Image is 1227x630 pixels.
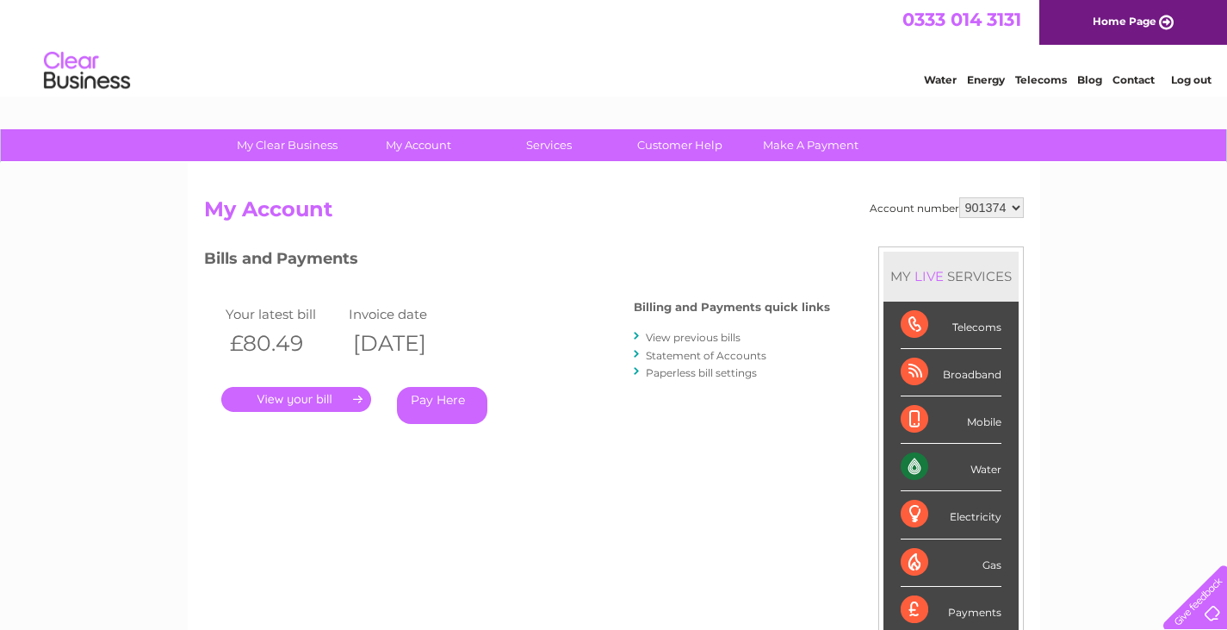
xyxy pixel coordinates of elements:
td: Invoice date [344,303,468,326]
h2: My Account [204,197,1024,230]
div: Mobile [901,396,1001,444]
div: Electricity [901,491,1001,539]
a: Make A Payment [740,129,882,161]
a: Telecoms [1015,73,1067,86]
a: Energy [967,73,1005,86]
td: Your latest bill [221,303,345,326]
a: Contact [1112,73,1155,86]
a: Pay Here [397,387,487,424]
a: Log out [1171,73,1212,86]
a: Blog [1077,73,1102,86]
a: . [221,387,371,412]
div: Gas [901,540,1001,587]
div: Telecoms [901,302,1001,349]
div: LIVE [911,268,947,284]
a: Services [478,129,620,161]
h4: Billing and Payments quick links [634,301,830,314]
th: £80.49 [221,326,345,361]
a: My Clear Business [216,129,358,161]
div: Water [901,444,1001,491]
a: Customer Help [609,129,751,161]
div: MY SERVICES [883,252,1019,301]
div: Clear Business is a trading name of Verastar Limited (registered in [GEOGRAPHIC_DATA] No. 3667643... [208,9,1021,84]
a: Statement of Accounts [646,349,766,362]
a: My Account [347,129,489,161]
h3: Bills and Payments [204,246,830,277]
a: Water [924,73,957,86]
a: View previous bills [646,331,741,344]
th: [DATE] [344,326,468,361]
div: Broadband [901,349,1001,396]
img: logo.png [43,45,131,97]
a: Paperless bill settings [646,366,757,379]
div: Account number [870,197,1024,218]
a: 0333 014 3131 [902,9,1021,30]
